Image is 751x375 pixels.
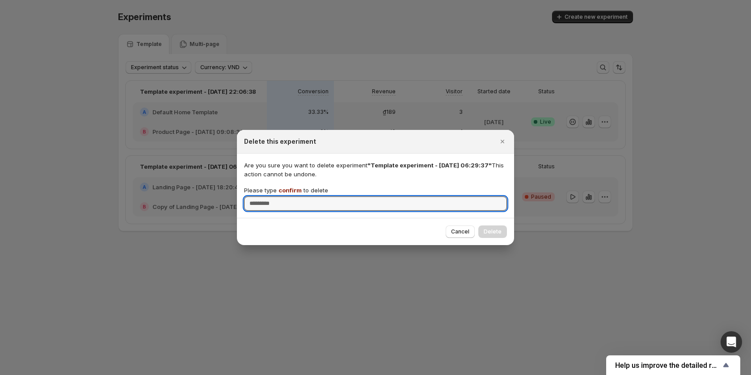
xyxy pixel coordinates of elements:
button: Cancel [446,225,475,238]
p: Are you sure you want to delete experiment This action cannot be undone. [244,161,507,179]
button: Show survey - Help us improve the detailed report for A/B campaigns [615,360,731,371]
button: Close [496,135,509,148]
div: Open Intercom Messenger [721,331,742,353]
span: Help us improve the detailed report for A/B campaigns [615,361,721,370]
h2: Delete this experiment [244,137,316,146]
p: Please type to delete [244,186,328,195]
span: confirm [278,187,302,194]
span: Cancel [451,228,469,235]
span: "Template experiment - [DATE] 06:29:37" [367,162,492,169]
